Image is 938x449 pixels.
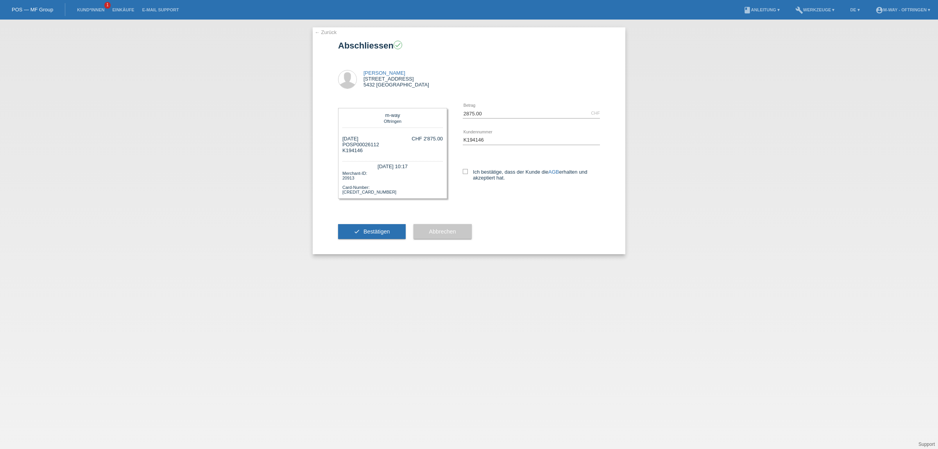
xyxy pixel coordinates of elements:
[342,161,443,170] div: [DATE] 10:17
[739,7,784,12] a: bookAnleitung ▾
[363,228,390,235] span: Bestätigen
[73,7,108,12] a: Kund*innen
[872,7,934,12] a: account_circlem-way - Oftringen ▾
[342,170,443,194] div: Merchant-ID: 20913 Card-Number: [CREDIT_CARD_NUMBER]
[875,6,883,14] i: account_circle
[344,112,441,118] div: m-way
[463,169,600,181] label: Ich bestätige, dass der Kunde die erhalten und akzeptiert hat.
[363,70,405,76] a: [PERSON_NAME]
[108,7,138,12] a: Einkäufe
[791,7,839,12] a: buildWerkzeuge ▾
[918,442,935,447] a: Support
[414,224,472,239] button: Abbrechen
[363,70,429,88] div: [STREET_ADDRESS] 5432 [GEOGRAPHIC_DATA]
[338,224,406,239] button: check Bestätigen
[548,169,559,175] a: AGB
[354,228,360,235] i: check
[429,228,456,235] span: Abbrechen
[394,41,401,48] i: check
[342,147,363,153] span: K194146
[344,118,441,124] div: Oftringen
[342,136,379,153] div: [DATE] POSP00026112
[338,41,600,50] h1: Abschliessen
[846,7,863,12] a: DE ▾
[412,136,443,142] div: CHF 2'875.00
[104,2,111,9] span: 1
[795,6,803,14] i: build
[591,111,600,115] div: CHF
[315,29,337,35] a: ← Zurück
[12,7,53,13] a: POS — MF Group
[743,6,751,14] i: book
[138,7,183,12] a: E-Mail Support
